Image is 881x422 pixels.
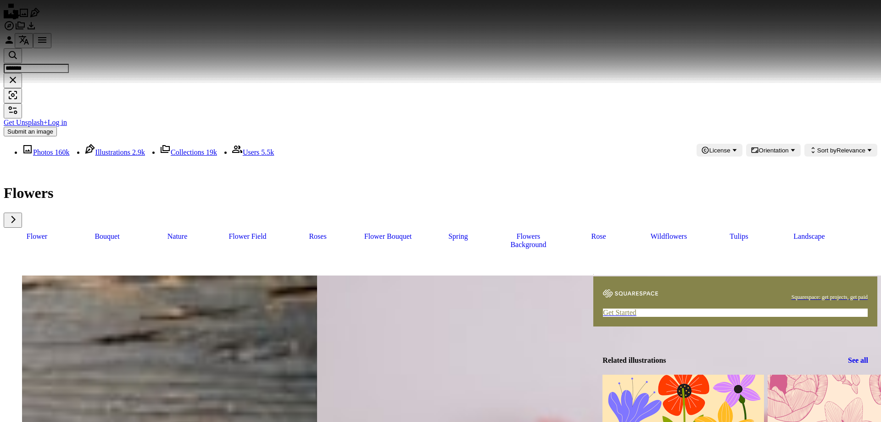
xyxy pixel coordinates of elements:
[4,39,15,47] a: Log in / Sign up
[355,228,421,245] a: flower bouquet
[284,228,351,245] a: roses
[4,48,22,63] button: Search Unsplash
[48,118,67,126] a: Log in
[848,356,868,365] h4: See all
[804,144,877,157] button: Sort byRelevance
[593,268,877,326] a: Squarespace: get projects, get paidGet Started
[15,25,26,33] a: Collections
[74,228,140,245] a: bouquet
[776,228,842,245] a: landscape
[33,33,51,48] button: Menu
[709,147,730,154] span: License
[603,309,868,317] div: Get Started
[4,88,22,103] button: Visual search
[84,148,145,156] a: Illustrations 2.9k
[4,213,22,228] button: scroll list to the right
[817,147,836,154] span: Sort by
[4,118,48,126] a: Get Unsplash+
[602,356,666,365] h4: Related illustrations
[817,147,865,154] span: Relevance
[132,148,145,156] span: 2.9k
[160,148,217,156] a: Collections 19k
[603,289,658,298] img: file-1747939142011-51e5cc87e3c9
[206,148,217,156] span: 19k
[15,33,33,48] button: Language
[4,25,15,33] a: Explore
[565,228,632,245] a: rose
[55,148,70,156] span: 160k
[4,103,22,118] button: Filters
[214,228,281,245] a: flower field
[4,127,57,136] button: Submit an image
[425,228,491,245] a: spring
[232,148,274,156] a: Users 5.5k
[29,12,40,20] a: Illustrations
[759,147,789,154] span: Orientation
[144,228,211,245] a: nature
[26,25,37,33] a: Download History
[792,293,868,301] span: Squarespace: get projects, get paid
[22,148,70,156] a: Photos 160k
[495,228,562,253] a: flowers background
[636,228,702,245] a: wildflowers
[697,144,742,157] button: License
[18,12,29,20] a: Photos
[848,347,868,375] a: See all
[4,185,877,202] h1: Flowers
[261,148,274,156] span: 5.5k
[4,12,18,20] a: Home — Unsplash
[746,144,801,157] button: Orientation
[4,48,877,103] form: Find visuals sitewide
[4,73,22,88] button: Clear
[706,228,772,245] a: tulips
[4,228,70,245] a: flower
